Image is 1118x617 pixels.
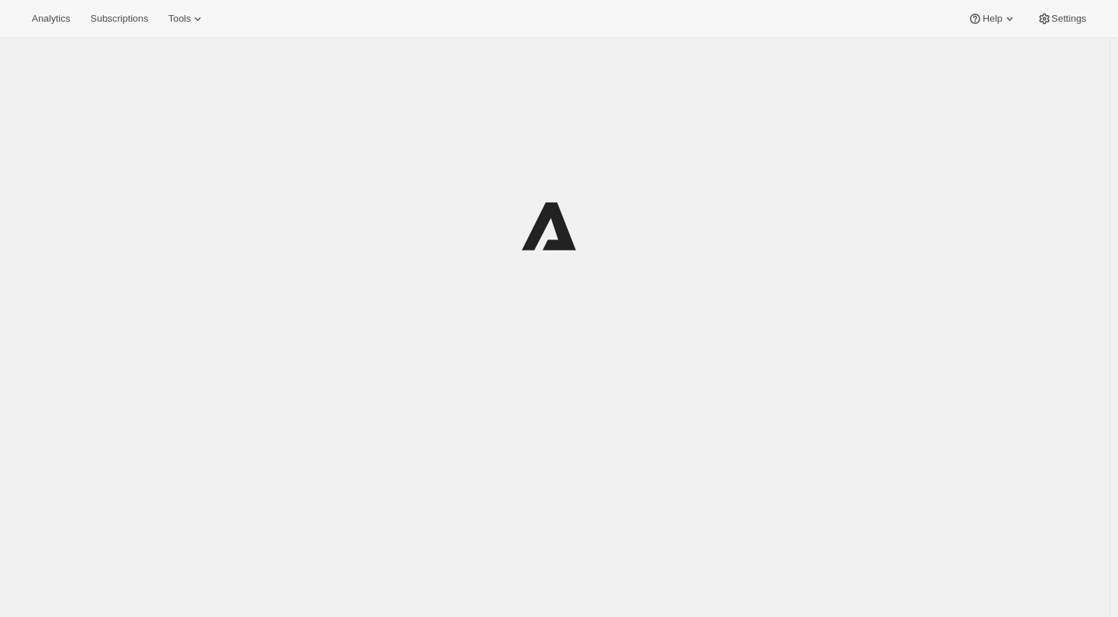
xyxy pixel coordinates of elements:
span: Help [982,13,1002,25]
span: Subscriptions [90,13,148,25]
span: Tools [168,13,191,25]
button: Tools [160,9,214,29]
button: Settings [1029,9,1095,29]
span: Analytics [32,13,70,25]
button: Analytics [23,9,79,29]
span: Settings [1052,13,1086,25]
button: Subscriptions [82,9,157,29]
button: Help [959,9,1025,29]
